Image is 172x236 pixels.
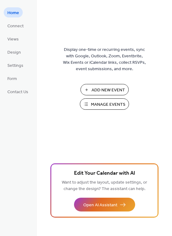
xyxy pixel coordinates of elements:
span: Contact Us [7,89,28,95]
span: Views [7,36,19,43]
span: Add New Event [92,87,125,93]
a: Home [4,7,23,17]
span: Want to adjust the layout, update settings, or change the design? The assistant can help. [62,178,147,193]
button: Open AI Assistant [74,198,135,211]
a: Contact Us [4,86,32,97]
span: Open AI Assistant [83,202,117,208]
span: Edit Your Calendar with AI [74,169,135,178]
span: Manage Events [91,101,125,108]
button: Manage Events [80,98,129,110]
button: Add New Event [80,84,129,95]
a: Design [4,47,25,57]
span: Settings [7,63,23,69]
a: Form [4,73,21,83]
span: Form [7,76,17,82]
span: Connect [7,23,24,29]
a: Connect [4,21,27,31]
span: Display one-time or recurring events, sync with Google, Outlook, Zoom, Eventbrite, Wix Events or ... [63,47,146,72]
a: Views [4,34,22,44]
a: Settings [4,60,27,70]
span: Home [7,10,19,16]
span: Design [7,49,21,56]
